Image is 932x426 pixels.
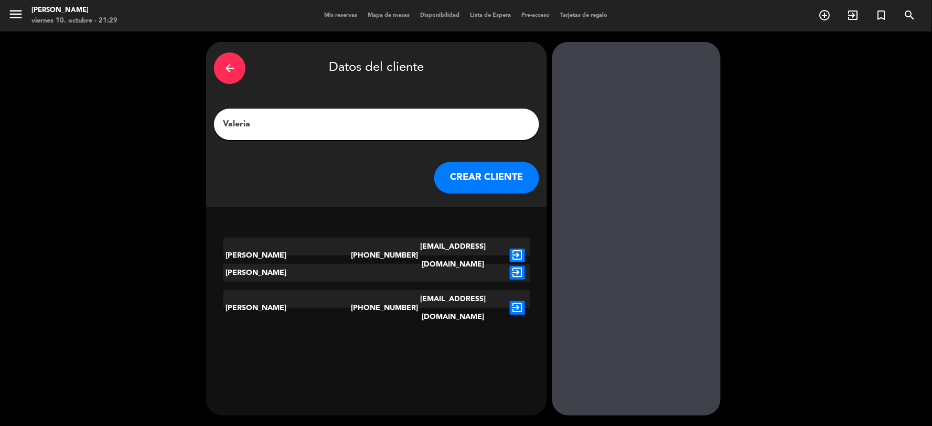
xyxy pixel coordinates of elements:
[510,266,525,280] i: exit_to_app
[222,117,531,132] input: Escriba nombre, correo electrónico o número de teléfono...
[434,162,539,194] button: CREAR CLIENTE
[904,9,916,22] i: search
[465,13,516,18] span: Lista de Espera
[362,13,415,18] span: Mapa de mesas
[847,9,860,22] i: exit_to_app
[319,13,362,18] span: Mis reservas
[555,13,613,18] span: Tarjetas de regalo
[8,6,24,22] i: menu
[223,238,351,273] div: [PERSON_NAME]
[31,5,117,16] div: [PERSON_NAME]
[875,9,888,22] i: turned_in_not
[510,249,525,262] i: exit_to_app
[415,13,465,18] span: Disponibilidad
[510,301,525,315] i: exit_to_app
[223,62,236,74] i: arrow_back
[31,16,117,26] div: viernes 10. octubre - 21:29
[8,6,24,26] button: menu
[402,290,505,326] div: [EMAIL_ADDRESS][DOMAIN_NAME]
[223,290,351,326] div: [PERSON_NAME]
[223,264,351,282] div: [PERSON_NAME]
[516,13,555,18] span: Pre-acceso
[351,290,402,326] div: [PHONE_NUMBER]
[351,238,402,273] div: [PHONE_NUMBER]
[402,238,505,273] div: [EMAIL_ADDRESS][DOMAIN_NAME]
[819,9,831,22] i: add_circle_outline
[214,50,539,87] div: Datos del cliente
